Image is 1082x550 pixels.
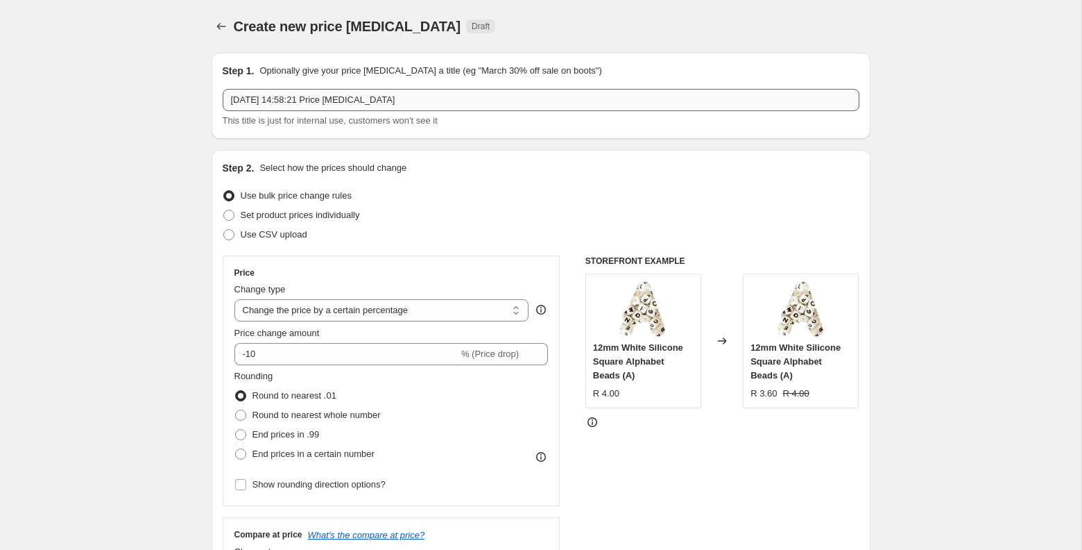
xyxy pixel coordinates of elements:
div: help [534,303,548,317]
span: End prices in .99 [252,429,320,440]
span: This title is just for internal use, customers won't see it [223,115,438,126]
p: Select how the prices should change [259,161,406,175]
span: Price change amount [234,328,320,338]
span: % (Price drop) [461,349,519,359]
p: Optionally give your price [MEDICAL_DATA] a title (eg "March 30% off sale on boots") [259,64,601,78]
span: End prices in a certain number [252,449,375,459]
h2: Step 1. [223,64,255,78]
span: Rounding [234,371,273,381]
span: 12mm White Silicone Square Alphabet Beads (A) [593,342,683,381]
button: Price change jobs [212,17,231,36]
span: Set product prices individually [241,210,360,220]
button: What's the compare at price? [308,530,425,540]
span: Show rounding direction options? [252,479,386,490]
div: R 3.60 [750,387,777,401]
h3: Compare at price [234,529,302,540]
input: 30% off holiday sale [223,89,859,111]
h3: Price [234,267,255,278]
span: 12mm White Silicone Square Alphabet Beads (A) [750,342,841,381]
div: R 4.00 [593,387,619,401]
strike: R 4.00 [782,387,809,401]
span: Create new price [MEDICAL_DATA] [234,19,461,34]
input: -15 [234,343,458,365]
span: Round to nearest whole number [252,410,381,420]
img: AASIL12WHT_80x.jpg [773,281,829,337]
span: Round to nearest .01 [252,390,336,401]
img: AASIL12WHT_80x.jpg [615,281,671,337]
span: Draft [472,21,490,32]
h2: Step 2. [223,161,255,175]
h6: STOREFRONT EXAMPLE [585,256,859,267]
span: Use CSV upload [241,229,307,240]
span: Change type [234,284,286,294]
span: Use bulk price change rules [241,190,352,201]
